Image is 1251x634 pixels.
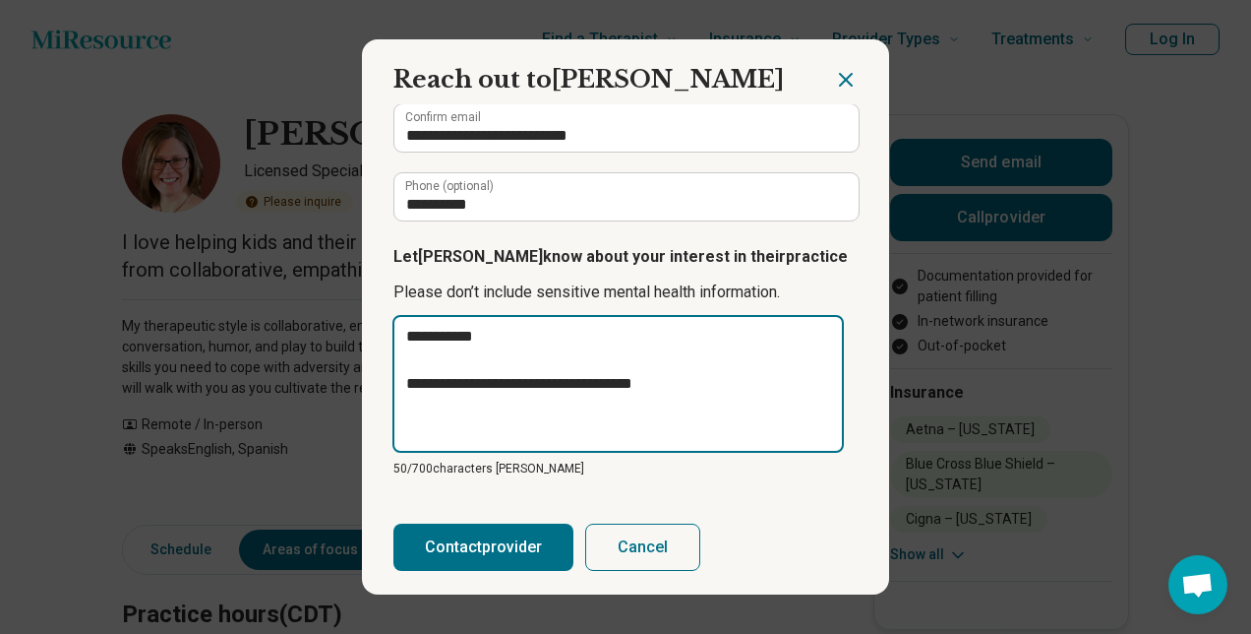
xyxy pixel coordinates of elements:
label: Phone (optional) [405,180,494,192]
p: Please don’t include sensitive mental health information. [393,281,858,304]
span: Reach out to [PERSON_NAME] [393,65,784,94]
button: Contactprovider [393,524,573,571]
p: Let [PERSON_NAME] know about your interest in their practice [393,245,858,269]
button: Cancel [585,524,700,571]
label: Confirm email [405,111,481,123]
button: Close dialog [834,68,858,92]
p: 50/ 700 characters [PERSON_NAME] [393,460,858,477]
